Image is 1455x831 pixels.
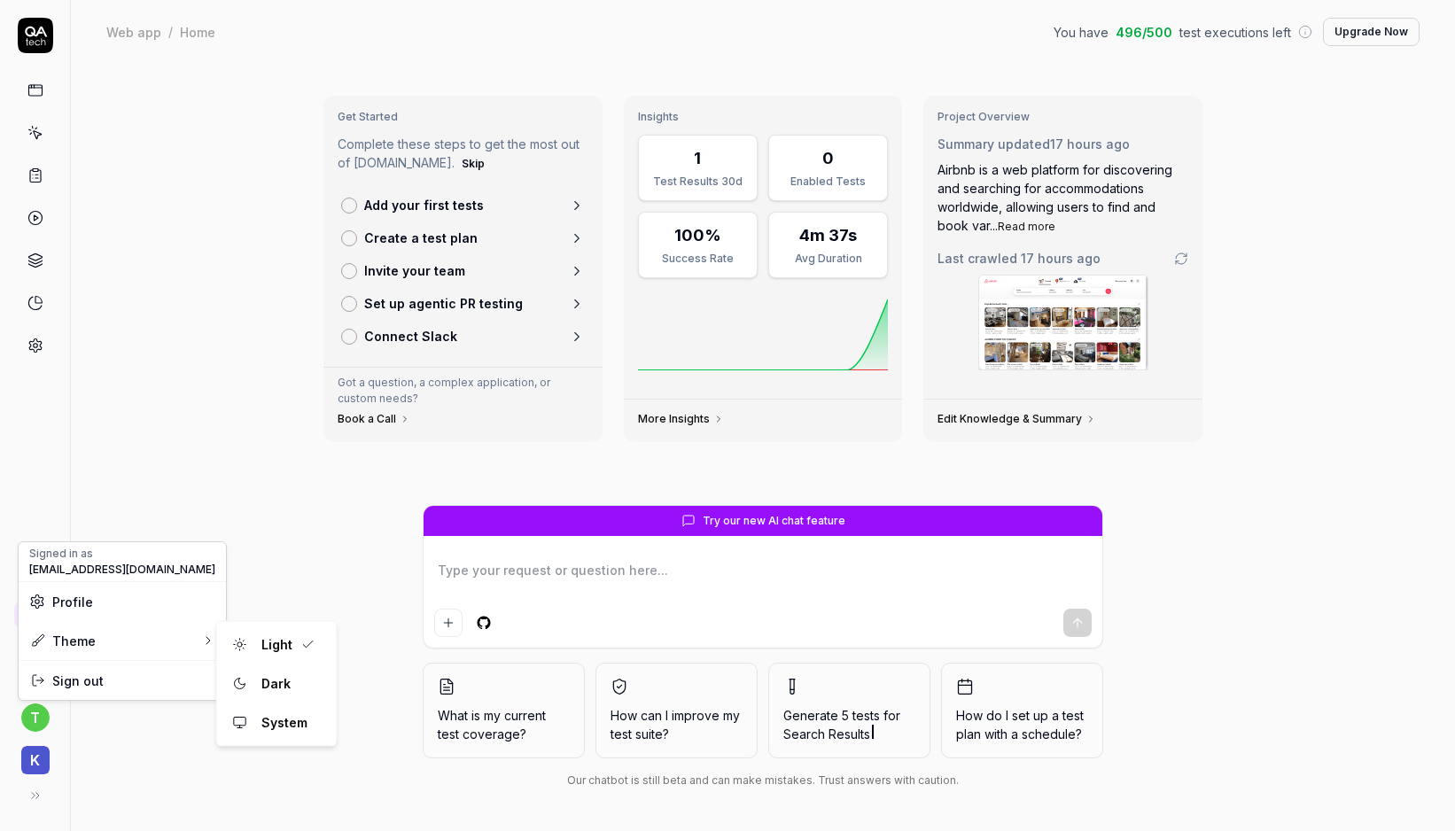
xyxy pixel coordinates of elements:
[29,546,215,562] div: Signed in as
[29,632,96,650] div: Theme
[19,661,226,700] div: Sign out
[52,593,93,611] span: Profile
[52,672,104,690] span: Sign out
[29,562,215,578] span: [EMAIL_ADDRESS][DOMAIN_NAME]
[29,593,215,611] a: Profile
